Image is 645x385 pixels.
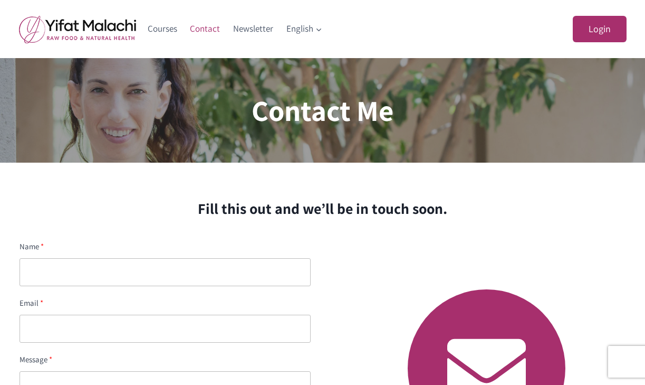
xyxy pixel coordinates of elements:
[184,16,227,42] a: Contact
[141,16,184,42] a: Courses
[141,16,329,42] nav: Primary Navigation
[20,353,311,366] div: Message
[19,15,136,43] img: yifat_logo41_en.png
[280,16,329,42] a: English
[227,16,280,42] a: Newsletter
[20,297,311,309] div: Email
[286,22,322,36] span: English
[20,240,311,253] div: Name
[573,16,627,43] a: Login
